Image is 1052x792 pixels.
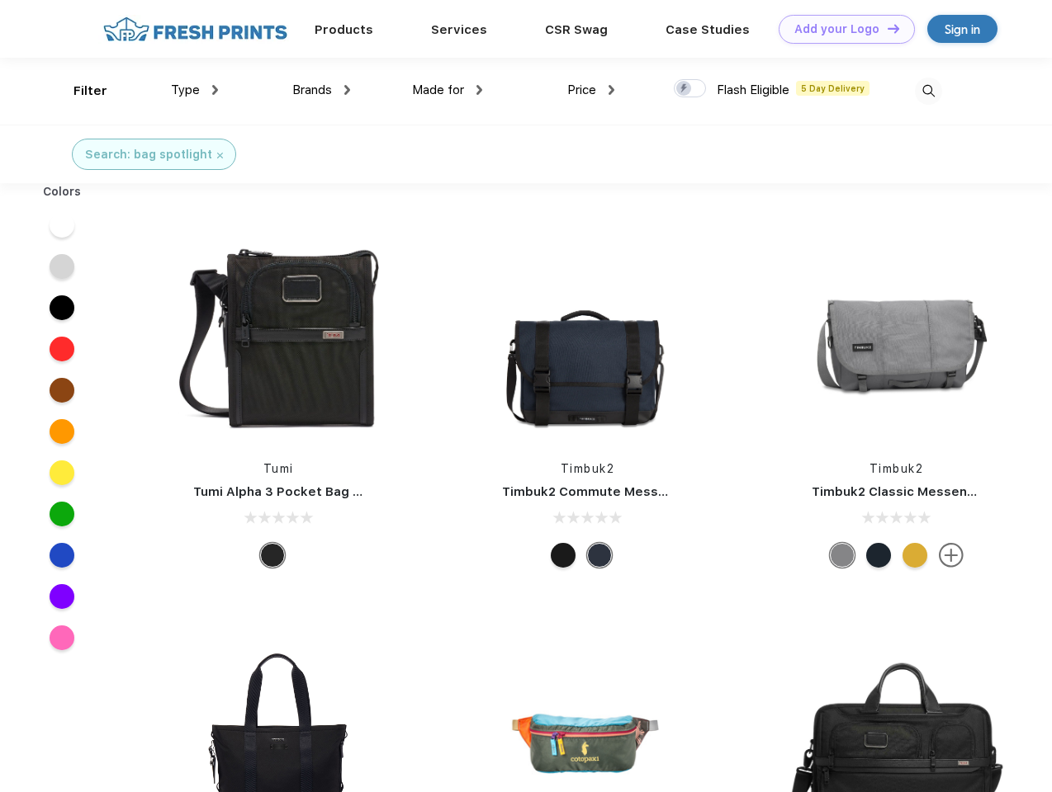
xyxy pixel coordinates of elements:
img: func=resize&h=266 [787,224,1007,444]
div: Eco Gunmetal [830,543,855,568]
div: Eco Black [551,543,576,568]
span: Made for [412,82,464,97]
img: func=resize&h=266 [168,224,388,444]
div: Eco Amber [903,543,927,568]
img: dropdown.png [609,85,614,95]
span: Type [171,82,200,97]
a: Timbuk2 Commute Messenger Bag [502,484,723,499]
img: desktop_search.svg [915,78,942,105]
img: more.svg [939,543,964,568]
img: func=resize&h=266 [477,224,697,444]
span: Brands [292,82,332,97]
div: Eco Nautical [587,543,612,568]
span: Flash Eligible [717,82,789,97]
a: Timbuk2 [870,462,924,475]
img: DT [888,24,899,33]
div: Filter [73,82,107,101]
img: fo%20logo%202.webp [98,15,292,44]
div: Eco Monsoon [866,543,891,568]
div: Search: bag spotlight [85,146,212,163]
a: Timbuk2 Classic Messenger Bag [812,484,1016,499]
a: Sign in [927,15,998,43]
img: filter_cancel.svg [217,153,223,158]
a: Tumi Alpha 3 Pocket Bag Small [193,484,386,499]
img: dropdown.png [344,85,350,95]
div: Colors [31,183,94,200]
div: Black [260,543,285,568]
span: Price [567,82,596,97]
a: Products [315,22,373,37]
a: Tumi [263,462,294,475]
div: Add your Logo [794,22,879,36]
img: dropdown.png [476,85,482,95]
span: 5 Day Delivery [796,81,870,96]
img: dropdown.png [212,85,218,95]
div: Sign in [945,20,980,39]
a: Timbuk2 [561,462,615,475]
